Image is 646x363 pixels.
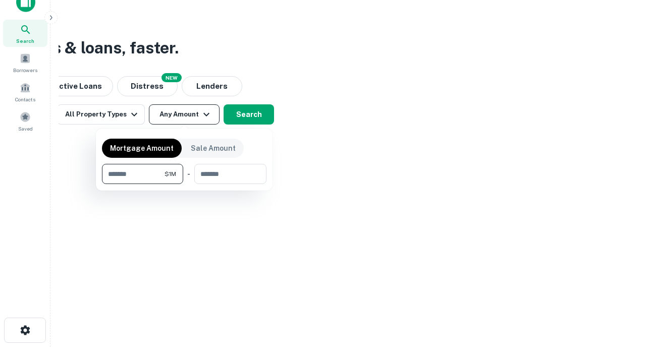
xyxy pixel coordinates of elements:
p: Sale Amount [191,143,236,154]
div: - [187,164,190,184]
p: Mortgage Amount [110,143,174,154]
iframe: Chat Widget [596,282,646,331]
span: $1M [165,169,176,178]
